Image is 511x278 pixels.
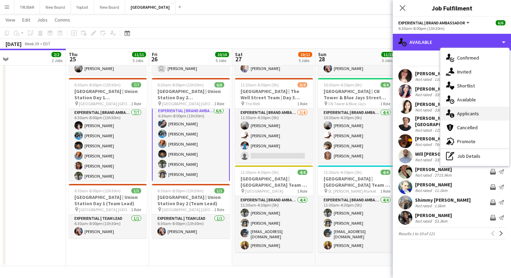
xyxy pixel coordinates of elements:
span: 11:30am-4:30pm (5h) [324,170,362,175]
div: Not rated [415,77,433,82]
button: Experiential | Brand Ambassador [398,20,471,25]
span: 11:30am-4:30pm (5h) [241,170,279,175]
span: 1/1 [131,188,141,193]
span: 28 [317,55,326,63]
span: 1 Role [214,101,224,106]
app-card-role: Experiential | Team Lead1/16:30am-8:00pm (13h30m)[PERSON_NAME] [69,215,147,238]
span: 4/4 [381,170,390,175]
a: Comms [52,15,73,24]
div: Not rated [415,107,433,113]
span: Fri [152,51,157,57]
span: Available [457,96,476,103]
a: Edit [19,15,33,24]
div: [PERSON_NAME][GEOGRAPHIC_DATA] [415,115,487,128]
button: TRUBAR [14,0,40,14]
div: Shimmy [PERSON_NAME] [415,197,471,203]
div: 5 Jobs [299,58,312,63]
div: Not rated [415,172,433,178]
span: 1/1 [214,188,224,193]
h3: [GEOGRAPHIC_DATA] | Union Station Day 2 (Team Lead) [152,194,230,207]
app-card-role: Experiential | Brand Ambassador3/411:30am-4:30pm (5h)[PERSON_NAME][PERSON_NAME][PERSON_NAME] [235,109,313,163]
div: 5 Jobs [132,58,146,63]
span: Edit [22,17,30,23]
app-card-role: Experiential | Brand Ambassador6/66:30am-8:00pm (13h30m)[PERSON_NAME][PERSON_NAME][PERSON_NAME][P... [152,106,230,182]
app-job-card: 11:30am-4:30pm (5h)3/4[GEOGRAPHIC_DATA] | The Well Street Team | Day 3 (Brand Ambassadors) The We... [235,78,313,163]
span: Results 1 to 10 of 121 [398,231,435,236]
div: [PERSON_NAME] [415,136,452,142]
span: Shortlist [457,83,475,89]
div: 2 Jobs [52,58,63,63]
div: 5 Jobs [216,58,229,63]
div: Not rated [415,157,433,162]
span: Applicants [457,110,479,117]
span: 6/6 [496,20,505,25]
span: 7/7 [131,82,141,87]
h3: [GEOGRAPHIC_DATA] | Union Station Day 1 (Team Lead) [69,194,147,207]
a: View [3,15,18,24]
div: [DATE] [6,40,22,47]
div: EDT [43,41,50,46]
span: 26 [151,55,157,63]
span: Experiential | Brand Ambassador [398,20,465,25]
app-card-role: Experiential | Brand Ambassador4/410:30am-4:30pm (6h)[PERSON_NAME][PERSON_NAME][PERSON_NAME][PERS... [318,109,396,163]
div: [PERSON_NAME] [415,101,453,107]
span: 6:30am-8:00pm (13h30m) [157,188,204,193]
span: 1 Role [131,101,141,106]
div: Available [393,34,511,51]
app-card-role: Experiential | Brand Ambassador4/411:30am-4:30pm (5h)[PERSON_NAME][PERSON_NAME][EMAIL_ADDRESS][DO... [235,196,313,252]
span: 6:30am-8:00pm (13h30m) [74,82,121,87]
span: 1 Role [380,101,390,106]
span: 6:30am-8:00pm (13h30m) [74,188,121,193]
div: [PERSON_NAME] [415,86,453,92]
span: CN Tower & Blue Jays [328,101,366,106]
span: 1 Role [214,207,224,212]
span: Week 39 [23,41,40,46]
div: [PERSON_NAME] [415,182,452,188]
h3: [GEOGRAPHIC_DATA] | Union Station Day 1 ([GEOGRAPHIC_DATA] Ambassasdors) [69,88,147,101]
span: 10/11 [298,52,312,57]
div: [PERSON_NAME] [415,212,452,218]
span: [GEOGRAPHIC_DATA] [GEOGRAPHIC_DATA] [79,207,131,212]
span: 1 Role [380,188,390,194]
app-job-card: 6:30am-8:00pm (13h30m)1/1[GEOGRAPHIC_DATA] | Union Station Day 2 (Team Lead) [GEOGRAPHIC_DATA] [G... [152,184,230,238]
div: Not rated [415,188,433,193]
span: Jobs [37,17,48,23]
div: 6:30am-8:00pm (13h30m)6/6[GEOGRAPHIC_DATA] | Union Station Day 2 ([GEOGRAPHIC_DATA] Ambassasdors)... [152,78,230,181]
app-job-card: 10:30am-4:30pm (6h)4/4[GEOGRAPHIC_DATA] | CN Tower & Blue Jays Street Team | Day 4 (Brand Ambassa... [318,78,396,163]
h3: [GEOGRAPHIC_DATA] | [GEOGRAPHIC_DATA] Team | Day 3 (Brand Ambassadors) [235,176,313,188]
div: Not rated [415,92,433,97]
app-job-card: 11:30am-4:30pm (5h)4/4[GEOGRAPHIC_DATA] | [GEOGRAPHIC_DATA] Team | Day 4 (Brand Ambassadors) St. ... [318,165,396,252]
span: Cancelled [457,124,478,131]
span: Sun [318,51,326,57]
button: New Board [40,0,71,14]
app-job-card: 11:30am-4:30pm (5h)4/4[GEOGRAPHIC_DATA] | [GEOGRAPHIC_DATA] Team | Day 3 (Brand Ambassadors) [GEO... [235,165,313,252]
div: 11.1km [433,188,449,193]
span: 10:30am-4:30pm (6h) [324,82,362,87]
div: [PERSON_NAME] [415,166,453,172]
div: Not rated [415,128,433,133]
div: 11079.3km [433,77,455,82]
h3: [GEOGRAPHIC_DATA] | CN Tower & Blue Jays Street Team | Day 4 (Brand Ambassadors) [318,88,396,101]
h3: [GEOGRAPHIC_DATA] | [GEOGRAPHIC_DATA] Team | Day 4 (Brand Ambassadors) [318,176,396,188]
span: Invited [457,69,471,75]
span: 1 Role [297,101,307,106]
span: The Well [245,101,260,106]
div: Not rated [415,142,433,147]
div: 3358.1km [433,92,453,97]
h3: [GEOGRAPHIC_DATA] | The Well Street Team | Day 3 (Brand Ambassadors) [235,88,313,101]
span: 6:30am-8:00pm (13h30m) [157,82,204,87]
div: [PERSON_NAME] [415,70,455,77]
span: 2/2 [51,52,61,57]
span: 10/10 [215,52,229,57]
span: 3/4 [298,82,307,87]
span: [GEOGRAPHIC_DATA] [GEOGRAPHIC_DATA] [79,101,131,106]
app-job-card: 6:30am-8:00pm (13h30m)1/1[GEOGRAPHIC_DATA] | Union Station Day 1 (Team Lead) [GEOGRAPHIC_DATA] [G... [69,184,147,238]
span: St. [PERSON_NAME] Market [328,188,376,194]
div: Not rated [415,203,433,208]
button: New Board [94,0,125,14]
div: Not rated [415,218,433,224]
